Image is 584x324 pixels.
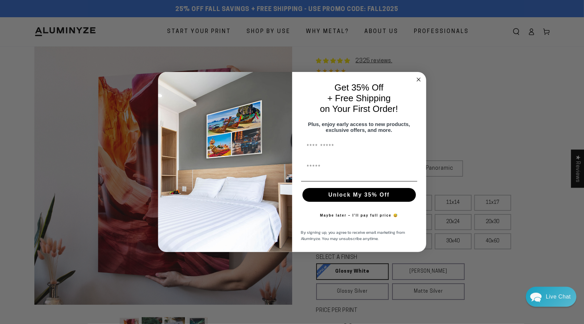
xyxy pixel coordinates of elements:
button: Unlock My 35% Off [302,188,416,202]
img: 728e4f65-7e6c-44e2-b7d1-0292a396982f.jpeg [158,72,292,252]
span: By signing up, you agree to receive email marketing from Aluminyze. You may unsubscribe anytime. [301,229,405,242]
button: Maybe later – I’ll pay full price 😅 [317,209,401,222]
span: + Free Shipping [327,93,390,103]
div: Chat widget toggle [526,287,576,307]
button: Close dialog [415,75,423,84]
div: Contact Us Directly [546,287,571,307]
span: Get 35% Off [334,82,384,93]
span: on Your First Order! [320,104,398,114]
span: Plus, enjoy early access to new products, exclusive offers, and more. [308,121,410,133]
